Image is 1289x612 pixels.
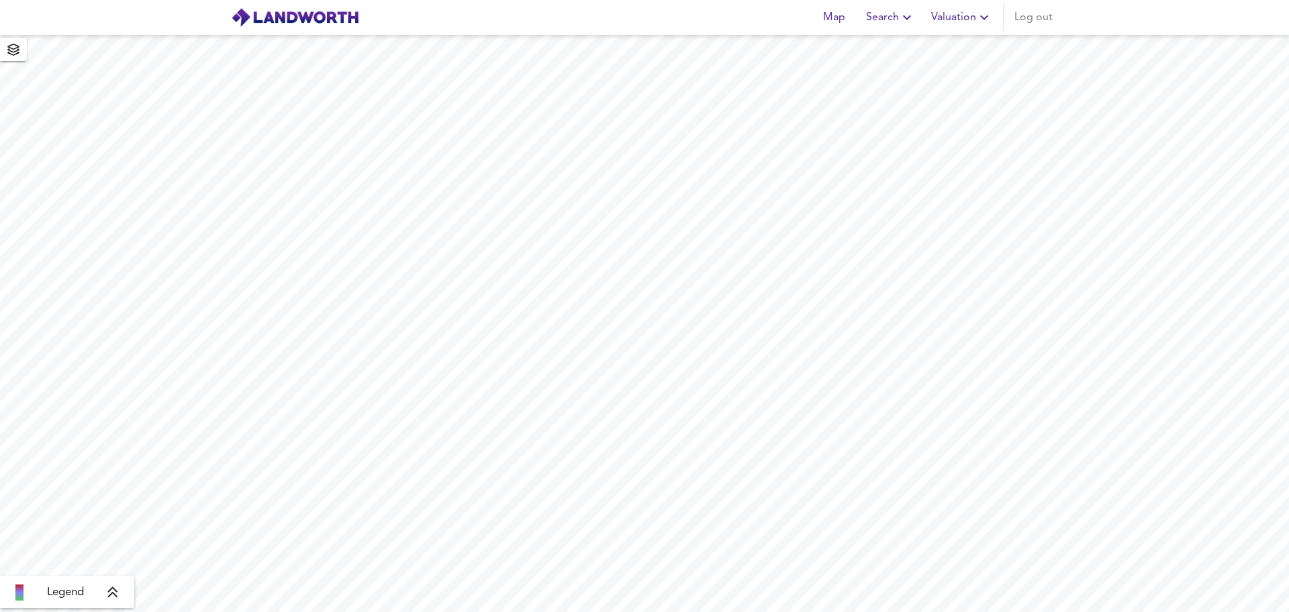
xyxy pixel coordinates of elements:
button: Map [812,4,855,31]
button: Search [861,4,920,31]
span: Map [818,8,850,27]
span: Valuation [931,8,992,27]
span: Legend [47,584,84,601]
button: Log out [1009,4,1058,31]
img: logo [231,7,359,28]
span: Log out [1014,8,1053,27]
button: Valuation [926,4,998,31]
span: Search [866,8,915,27]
